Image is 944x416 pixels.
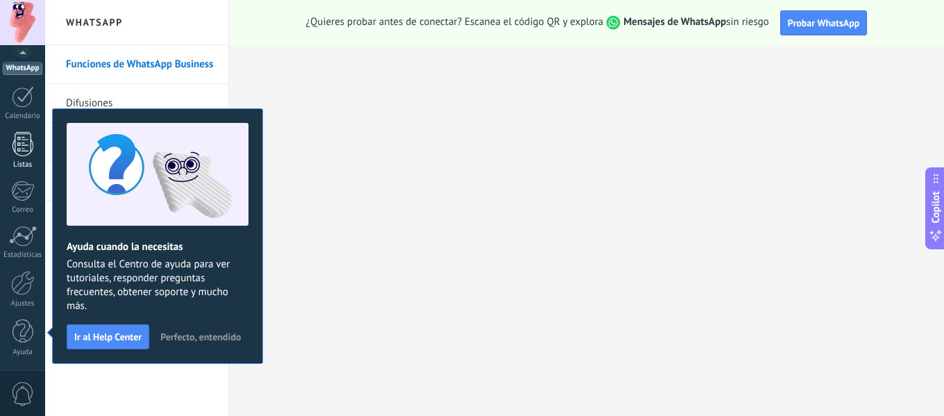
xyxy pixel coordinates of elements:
div: Ajustes [3,299,43,308]
button: Ir al Help Center [67,324,149,349]
span: Ir al Help Center [74,332,142,342]
a: Funciones de WhatsApp Business [66,45,214,84]
span: Perfecto, entendido [160,332,241,342]
div: Calendario [3,112,43,121]
a: Difusiones [66,84,214,123]
span: ¿Quieres probar antes de conectar? Escanea el código QR y explora sin riesgo [306,15,769,30]
span: Consulta el Centro de ayuda para ver tutoriales, responder preguntas frecuentes, obtener soporte ... [67,258,248,313]
button: Probar WhatsApp [780,10,868,35]
li: Funciones de WhatsApp Business [45,45,228,84]
li: Difusiones [45,84,228,123]
div: Ayuda [3,348,43,357]
div: WhatsApp [3,62,42,75]
h2: Ayuda cuando la necesitas [67,240,248,253]
strong: Mensajes de WhatsApp [623,15,726,28]
button: Perfecto, entendido [154,326,247,347]
span: Copilot [929,191,943,223]
span: Probar WhatsApp [788,17,860,29]
div: Correo [3,206,43,215]
div: Estadísticas [3,251,43,260]
div: Listas [3,160,43,169]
